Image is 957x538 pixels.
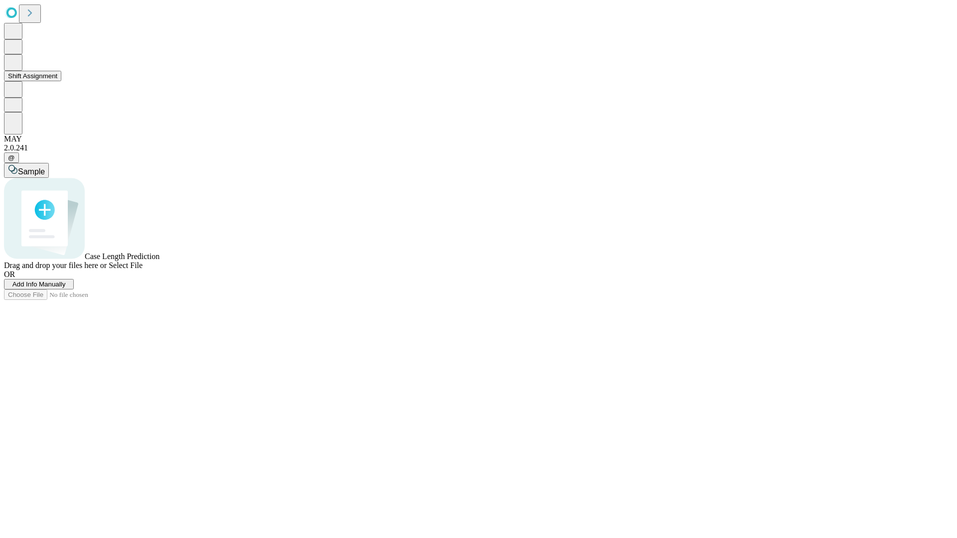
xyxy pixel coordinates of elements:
[109,261,143,269] span: Select File
[4,152,19,163] button: @
[85,252,159,261] span: Case Length Prediction
[4,71,61,81] button: Shift Assignment
[4,134,953,143] div: MAY
[4,261,107,269] span: Drag and drop your files here or
[4,143,953,152] div: 2.0.241
[12,280,66,288] span: Add Info Manually
[4,163,49,178] button: Sample
[8,154,15,161] span: @
[4,279,74,289] button: Add Info Manually
[4,270,15,278] span: OR
[18,167,45,176] span: Sample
